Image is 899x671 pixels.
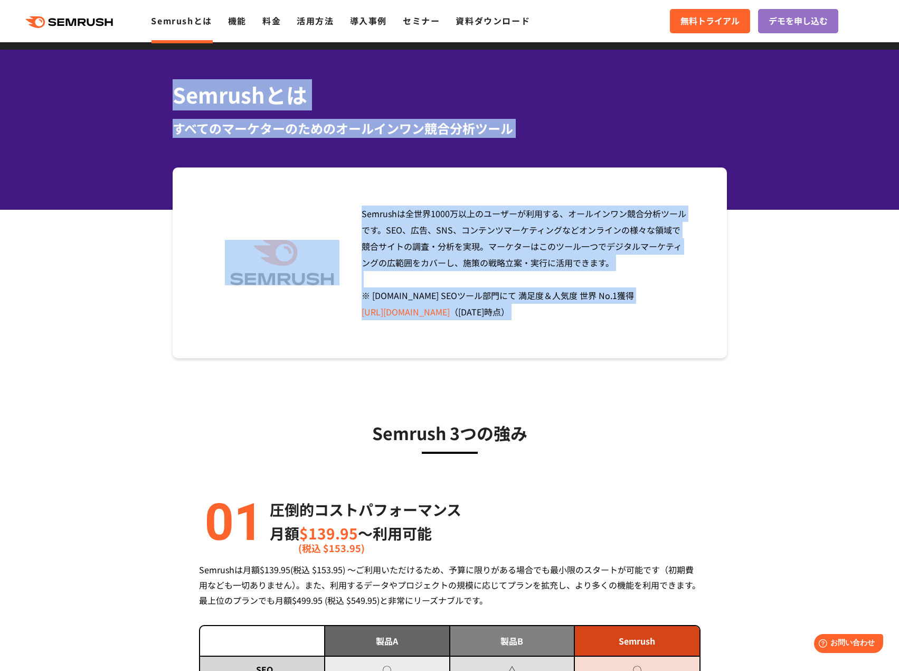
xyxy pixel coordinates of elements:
[350,14,387,27] a: 導入事例
[297,14,334,27] a: 活用方法
[450,626,575,656] td: 製品B
[199,498,262,545] img: alt
[362,305,450,318] a: [URL][DOMAIN_NAME]
[262,14,281,27] a: 料金
[403,14,440,27] a: セミナー
[173,79,727,110] h1: Semrushとは
[228,14,247,27] a: 機能
[199,420,701,446] h3: Semrush 3つの強み
[199,562,701,608] div: Semrushは月額$139.95(税込 $153.95) ～ご利用いただけるため、予算に限りがある場合でも最小限のスタートが可能です（初期費用なども一切ありません）。また、利用するデータやプロ...
[270,498,461,521] p: 圧倒的コストパフォーマンス
[270,521,461,545] p: 月額 〜利用可能
[769,14,828,28] span: デモを申し込む
[456,14,530,27] a: 資料ダウンロード
[574,626,699,656] td: Semrush
[670,9,750,33] a: 無料トライアル
[805,630,887,659] iframe: Help widget launcher
[173,119,727,138] div: すべてのマーケターのためのオールインワン競合分析ツール
[362,207,686,318] span: Semrushは全世界1000万以上のユーザーが利用する、オールインワン競合分析ツールです。SEO、広告、SNS、コンテンツマーケティングなどオンラインの様々な領域で競合サイトの調査・分析を実現...
[298,536,365,560] span: (税込 $153.95)
[325,626,450,656] td: 製品A
[680,14,740,28] span: 無料トライアル
[758,9,838,33] a: デモを申し込む
[151,14,212,27] a: Semrushとは
[299,523,358,544] span: $139.95
[225,240,339,286] img: Semrush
